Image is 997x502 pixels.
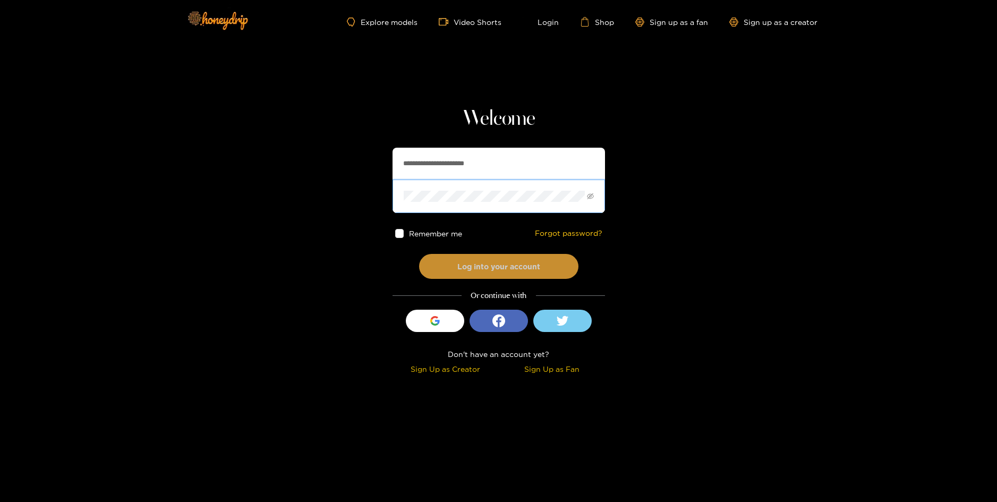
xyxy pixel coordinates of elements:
[580,17,614,27] a: Shop
[393,348,605,360] div: Don't have an account yet?
[409,229,462,237] span: Remember me
[501,363,602,375] div: Sign Up as Fan
[439,17,501,27] a: Video Shorts
[393,106,605,132] h1: Welcome
[439,17,454,27] span: video-camera
[393,290,605,302] div: Or continue with
[347,18,417,27] a: Explore models
[587,193,594,200] span: eye-invisible
[729,18,817,27] a: Sign up as a creator
[635,18,708,27] a: Sign up as a fan
[395,363,496,375] div: Sign Up as Creator
[419,254,578,279] button: Log into your account
[535,229,602,238] a: Forgot password?
[523,17,559,27] a: Login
